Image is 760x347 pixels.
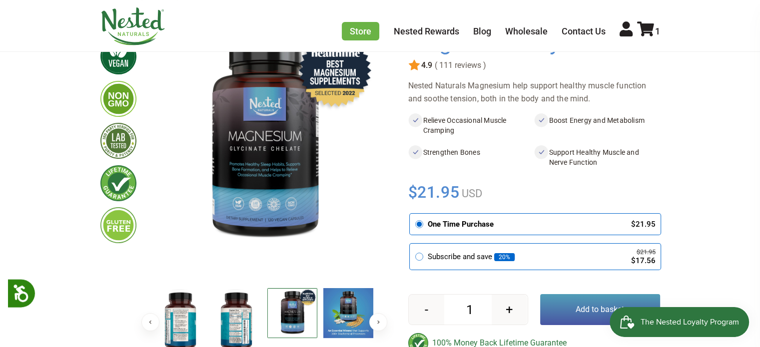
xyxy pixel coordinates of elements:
button: + [492,295,527,325]
h1: Magnesium Glycinate [408,30,655,55]
iframe: Button to open loyalty program pop-up [610,307,750,337]
img: lifetimeguarantee [100,165,136,201]
img: Nested Naturals [100,7,165,45]
a: Contact Us [562,26,606,36]
button: Previous [141,313,159,331]
a: Blog [473,26,491,36]
a: 1 [637,26,660,36]
div: Nested Naturals Magnesium help support healthy muscle function and soothe tension, both in the bo... [408,79,660,105]
span: 1 [655,26,660,36]
li: Boost Energy and Metabolism [534,113,660,137]
a: Store [342,22,379,40]
a: Wholesale [505,26,548,36]
img: glutenfree [100,207,136,243]
button: Next [369,313,387,331]
a: Nested Rewards [394,26,459,36]
span: $21.95 [408,181,460,203]
img: thirdpartytested [100,123,136,159]
span: 4.9 [420,61,432,70]
img: star.svg [408,59,420,71]
img: gmofree [100,81,136,117]
li: Relieve Occasional Muscle Cramping [408,113,534,137]
button: - [409,295,444,325]
span: USD [459,187,482,200]
img: vegan [100,38,136,74]
img: Magnesium Glycinate [267,288,317,338]
li: Support Healthy Muscle and Nerve Function [534,145,660,169]
img: Magnesium Glycinate [323,288,373,338]
img: Magnesium Glycinate [152,30,376,254]
span: ( 111 reviews ) [432,61,486,70]
button: Add to basket [540,294,660,325]
li: Strengthen Bones [408,145,534,169]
